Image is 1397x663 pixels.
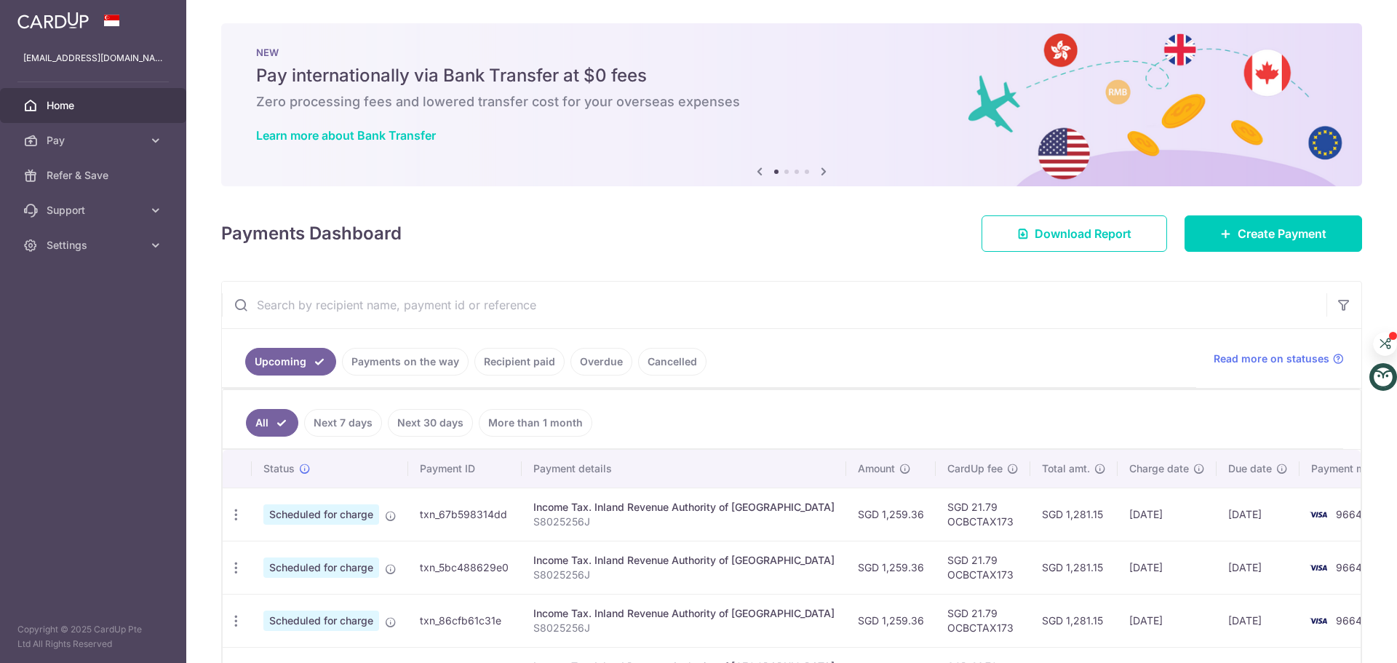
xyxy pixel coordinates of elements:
[23,51,163,65] p: [EMAIL_ADDRESS][DOMAIN_NAME]
[947,461,1003,476] span: CardUp fee
[47,98,143,113] span: Home
[263,557,379,578] span: Scheduled for charge
[1336,508,1362,520] span: 9664
[1217,488,1300,541] td: [DATE]
[1214,352,1329,366] span: Read more on statuses
[256,128,436,143] a: Learn more about Bank Transfer
[533,500,835,515] div: Income Tax. Inland Revenue Authority of [GEOGRAPHIC_DATA]
[522,450,846,488] th: Payment details
[846,594,936,647] td: SGD 1,259.36
[1030,594,1118,647] td: SGD 1,281.15
[936,594,1030,647] td: SGD 21.79 OCBCTAX173
[1030,488,1118,541] td: SGD 1,281.15
[246,409,298,437] a: All
[1185,215,1362,252] a: Create Payment
[1042,461,1090,476] span: Total amt.
[221,23,1362,186] img: Bank transfer banner
[533,568,835,582] p: S8025256J
[1118,488,1217,541] td: [DATE]
[256,64,1327,87] h5: Pay internationally via Bank Transfer at $0 fees
[533,621,835,635] p: S8025256J
[47,133,143,148] span: Pay
[47,238,143,253] span: Settings
[263,504,379,525] span: Scheduled for charge
[846,541,936,594] td: SGD 1,259.36
[408,541,522,594] td: txn_5bc488629e0
[1118,541,1217,594] td: [DATE]
[533,515,835,529] p: S8025256J
[1304,559,1333,576] img: Bank Card
[47,168,143,183] span: Refer & Save
[479,409,592,437] a: More than 1 month
[222,282,1326,328] input: Search by recipient name, payment id or reference
[342,348,469,376] a: Payments on the way
[263,611,379,631] span: Scheduled for charge
[936,488,1030,541] td: SGD 21.79 OCBCTAX173
[1214,352,1344,366] a: Read more on statuses
[1217,541,1300,594] td: [DATE]
[1035,225,1131,242] span: Download Report
[17,12,89,29] img: CardUp
[1118,594,1217,647] td: [DATE]
[304,409,382,437] a: Next 7 days
[982,215,1167,252] a: Download Report
[474,348,565,376] a: Recipient paid
[1129,461,1189,476] span: Charge date
[408,488,522,541] td: txn_67b598314dd
[936,541,1030,594] td: SGD 21.79 OCBCTAX173
[570,348,632,376] a: Overdue
[221,221,402,247] h4: Payments Dashboard
[1304,506,1333,523] img: Bank Card
[256,47,1327,58] p: NEW
[47,203,143,218] span: Support
[1336,561,1362,573] span: 9664
[1304,612,1333,630] img: Bank Card
[408,594,522,647] td: txn_86cfb61c31e
[533,606,835,621] div: Income Tax. Inland Revenue Authority of [GEOGRAPHIC_DATA]
[1228,461,1272,476] span: Due date
[408,450,522,488] th: Payment ID
[1030,541,1118,594] td: SGD 1,281.15
[638,348,707,376] a: Cancelled
[245,348,336,376] a: Upcoming
[1336,614,1362,627] span: 9664
[256,93,1327,111] h6: Zero processing fees and lowered transfer cost for your overseas expenses
[1238,225,1326,242] span: Create Payment
[1217,594,1300,647] td: [DATE]
[858,461,895,476] span: Amount
[263,461,295,476] span: Status
[846,488,936,541] td: SGD 1,259.36
[388,409,473,437] a: Next 30 days
[533,553,835,568] div: Income Tax. Inland Revenue Authority of [GEOGRAPHIC_DATA]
